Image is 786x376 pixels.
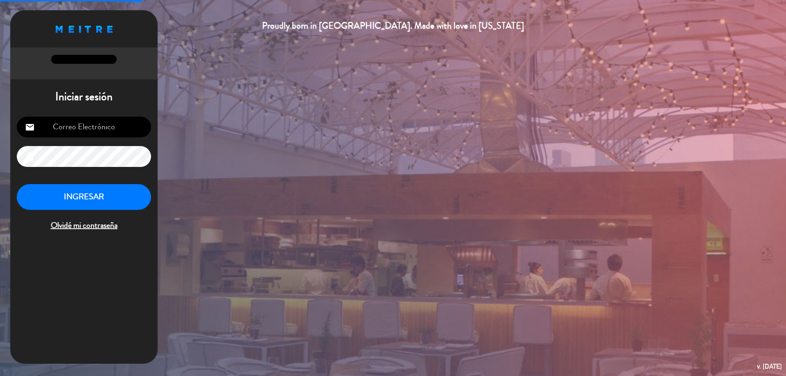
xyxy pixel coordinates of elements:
i: email [25,122,35,132]
i: lock [25,152,35,162]
button: INGRESAR [17,184,151,210]
input: Correo Electrónico [17,117,151,137]
div: v. [DATE] [757,361,782,372]
span: Olvidé mi contraseña [17,219,151,232]
h1: Iniciar sesión [10,90,158,104]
